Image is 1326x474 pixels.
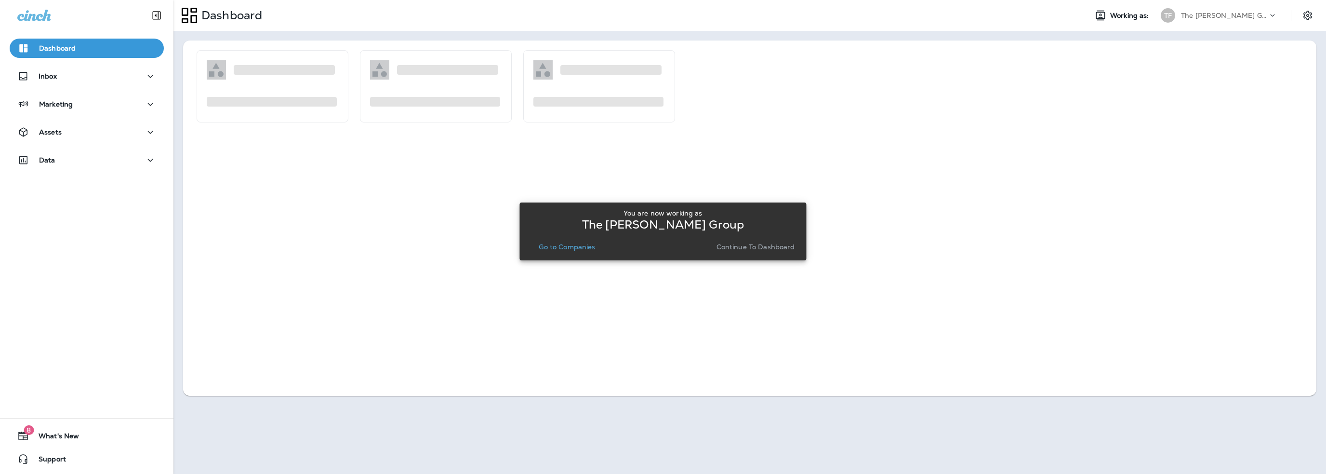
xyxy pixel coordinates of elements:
span: 8 [24,425,34,435]
button: Continue to Dashboard [713,240,799,254]
p: The [PERSON_NAME] Group [582,221,744,229]
button: Collapse Sidebar [143,6,170,25]
p: Go to Companies [539,243,595,251]
button: Settings [1299,7,1316,24]
button: 8What's New [10,426,164,446]
div: TF [1161,8,1175,23]
span: Support [29,455,66,467]
button: Dashboard [10,39,164,58]
p: Inbox [39,72,57,80]
p: Dashboard [198,8,262,23]
button: Inbox [10,67,164,86]
span: Working as: [1110,12,1151,20]
button: Assets [10,122,164,142]
p: You are now working as [623,209,702,217]
p: Data [39,156,55,164]
button: Go to Companies [535,240,599,254]
p: Continue to Dashboard [716,243,795,251]
p: Dashboard [39,44,76,52]
span: What's New [29,432,79,444]
p: Assets [39,128,62,136]
button: Marketing [10,95,164,114]
button: Support [10,449,164,469]
button: Data [10,150,164,170]
p: The [PERSON_NAME] Group [1181,12,1268,19]
p: Marketing [39,100,73,108]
